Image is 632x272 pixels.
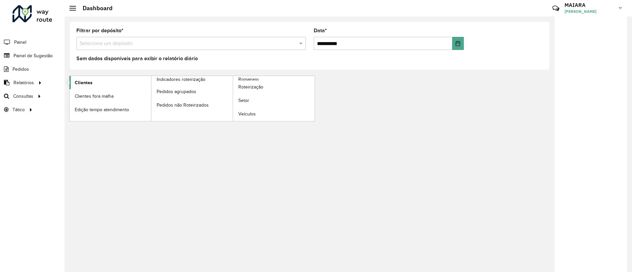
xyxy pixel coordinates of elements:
span: Clientes fora malha [75,93,114,100]
a: Pedidos não Roteirizados [151,98,233,111]
span: Pedidos agrupados [157,88,196,95]
a: Contato Rápido [549,1,563,15]
span: Indicadores roteirização [157,76,205,83]
a: Pedidos agrupados [151,85,233,98]
span: Tático [13,106,25,113]
span: Painel [14,39,26,46]
a: Indicadores roteirização [69,76,233,121]
span: Edição tempo atendimento [75,106,129,113]
a: Veículos [233,108,315,121]
a: Setor [233,94,315,107]
a: Clientes fora malha [69,89,151,103]
span: Relatórios [13,79,34,86]
a: Edição tempo atendimento [69,103,151,116]
a: Clientes [69,76,151,89]
span: Pedidos [13,66,29,73]
a: Roteirização [233,81,315,94]
span: Setor [238,97,249,104]
label: Filtrar por depósito [76,27,123,35]
h2: Dashboard [76,5,113,12]
span: Consultas [13,93,33,100]
span: [PERSON_NAME] [565,9,614,14]
span: Romaneio [238,76,259,83]
span: Painel de Sugestão [13,52,53,59]
label: Data [314,27,327,35]
h3: MAIARA [565,2,614,8]
button: Choose Date [452,37,464,50]
a: Romaneio [151,76,315,121]
span: Veículos [238,111,256,117]
span: Roteirização [238,84,263,90]
span: Pedidos não Roteirizados [157,102,209,109]
label: Sem dados disponíveis para exibir o relatório diário [76,55,198,62]
span: Clientes [75,79,92,86]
